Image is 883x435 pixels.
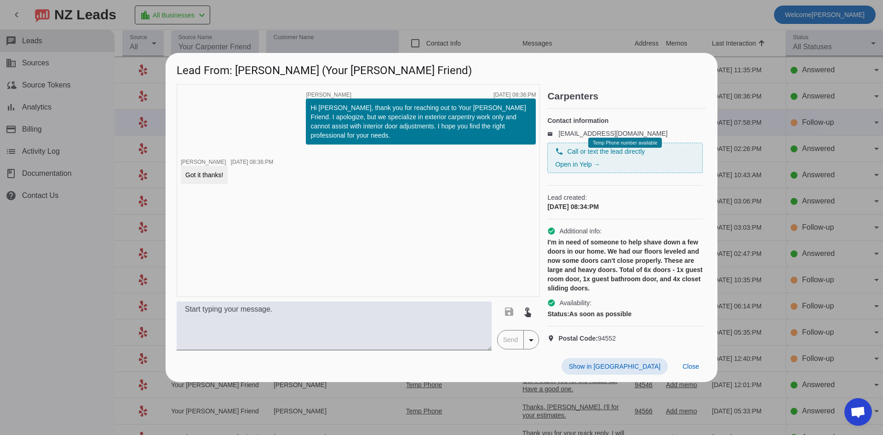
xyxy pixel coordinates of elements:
div: Hi [PERSON_NAME], thank you for reaching out to Your [PERSON_NAME] Friend. I apologize, but we sp... [310,103,531,140]
mat-icon: phone [555,147,563,156]
button: Close [675,358,706,375]
h1: Lead From: [PERSON_NAME] (Your [PERSON_NAME] Friend) [166,53,717,84]
mat-icon: arrow_drop_down [526,335,537,346]
span: [PERSON_NAME] [181,159,226,165]
mat-icon: check_circle [547,227,556,235]
span: Show in [GEOGRAPHIC_DATA] [569,363,660,370]
mat-icon: location_on [547,335,558,342]
div: I'm in need of someone to help shave down a few doors in our home. We had our floors leveled and ... [547,238,703,293]
span: Close [682,363,699,370]
span: [PERSON_NAME] [306,92,351,98]
h2: Carpenters [547,92,706,101]
mat-icon: email [547,131,558,136]
div: Got it thanks! [185,170,223,180]
h4: Contact information [547,116,703,125]
mat-icon: check_circle [547,299,556,307]
a: Open in Yelp → [555,161,600,168]
span: 94552 [558,334,616,343]
button: Show in [GEOGRAPHIC_DATA] [562,358,668,375]
div: As soon as possible [547,309,703,319]
span: Additional info: [559,226,602,236]
span: Lead created: [547,193,703,202]
div: [DATE] 08:34:PM [547,202,703,211]
div: Open chat [844,398,872,426]
span: Temp Phone number available [593,140,657,145]
strong: Postal Code: [558,335,598,342]
span: Availability: [559,298,591,307]
span: Call or text the lead directly [567,147,645,156]
div: [DATE] 08:36:PM [493,92,536,98]
mat-icon: touch_app [522,306,533,317]
div: [DATE] 08:36:PM [231,159,273,165]
a: [EMAIL_ADDRESS][DOMAIN_NAME] [558,130,667,137]
strong: Status: [547,310,569,318]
